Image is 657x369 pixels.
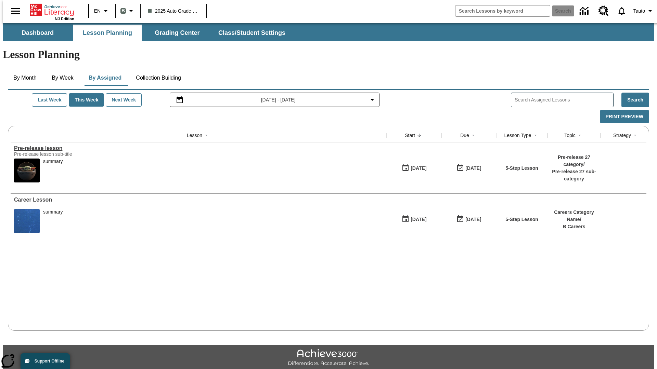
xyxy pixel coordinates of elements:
button: This Week [69,93,104,107]
span: NJ Edition [55,17,74,21]
div: Strategy [613,132,631,139]
span: Grading Center [155,29,199,37]
button: Boost Class color is gray green. Change class color [118,5,138,17]
span: Lesson Planning [83,29,132,37]
img: hero alt text [14,159,40,182]
div: Lesson [187,132,202,139]
div: summary [43,159,63,164]
img: Achieve3000 Differentiate Accelerate Achieve [288,349,369,367]
img: fish [14,209,40,233]
h1: Lesson Planning [3,48,654,61]
button: Grading Center [143,25,211,41]
p: Careers Category Name / [551,209,597,223]
svg: Collapse Date Range Filter [368,96,376,104]
div: Home [30,2,74,21]
span: Dashboard [22,29,54,37]
button: Sort [576,131,584,139]
button: Class/Student Settings [213,25,291,41]
div: [DATE] [465,164,481,173]
input: search field [455,5,550,16]
p: Pre-release 27 sub-category [551,168,597,182]
button: Collection Building [130,70,186,86]
button: 01/17/26: Last day the lesson can be accessed [454,213,484,226]
button: Open side menu [5,1,26,21]
span: Support Offline [35,359,64,364]
button: Sort [631,131,639,139]
button: Sort [415,131,423,139]
button: Support Offline [21,353,70,369]
div: summary [43,209,63,233]
button: Select the date range menu item [173,96,377,104]
button: By Month [8,70,42,86]
span: Tauto [633,8,645,15]
button: 01/13/25: First time the lesson was available [399,213,429,226]
div: SubNavbar [3,25,292,41]
a: Home [30,3,74,17]
button: Next Week [106,93,142,107]
button: Sort [469,131,477,139]
button: Last Week [32,93,67,107]
div: Pre-release lesson [14,145,383,151]
button: By Assigned [83,70,127,86]
button: Print Preview [600,110,649,123]
button: Sort [202,131,210,139]
input: Search Assigned Lessons [515,95,613,105]
p: 5-Step Lesson [505,216,538,223]
button: By Week [46,70,80,86]
a: Career Lesson, Lessons [14,197,383,203]
div: [DATE] [411,164,426,173]
span: 2025 Auto Grade 1 B [148,8,199,15]
button: Profile/Settings [631,5,657,17]
a: Notifications [613,2,631,20]
div: summary [43,159,63,182]
div: Lesson Type [504,132,531,139]
span: EN [94,8,101,15]
button: Dashboard [3,25,72,41]
div: Start [405,132,415,139]
span: [DATE] - [DATE] [261,96,296,104]
button: Sort [531,131,540,139]
button: 01/22/25: First time the lesson was available [399,162,429,175]
div: Due [460,132,469,139]
a: Resource Center, Will open in new tab [594,2,613,20]
div: Topic [564,132,576,139]
span: B [121,6,125,15]
button: Lesson Planning [73,25,142,41]
div: [DATE] [411,215,426,224]
div: summary [43,209,63,215]
div: Career Lesson [14,197,383,203]
a: Pre-release lesson, Lessons [14,145,383,151]
span: Class/Student Settings [218,29,285,37]
p: 5-Step Lesson [505,165,538,172]
button: Language: EN, Select a language [91,5,113,17]
div: SubNavbar [3,23,654,41]
button: 01/25/26: Last day the lesson can be accessed [454,162,484,175]
p: Pre-release 27 category / [551,154,597,168]
button: Search [621,93,649,107]
div: [DATE] [465,215,481,224]
p: B Careers [551,223,597,230]
div: Pre-release lesson sub-title [14,151,117,157]
a: Data Center [576,2,594,20]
